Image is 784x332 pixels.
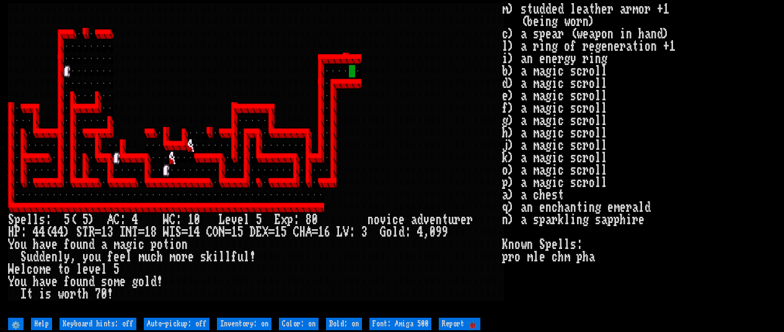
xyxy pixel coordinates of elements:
[237,226,244,238] div: 5
[281,214,287,226] div: x
[27,263,33,276] div: c
[39,226,45,238] div: 4
[163,238,169,251] div: t
[64,238,70,251] div: f
[113,251,120,263] div: e
[231,251,237,263] div: f
[8,318,24,330] input: ⚙️
[151,226,157,238] div: 8
[14,276,20,288] div: o
[39,276,45,288] div: a
[169,251,175,263] div: m
[244,251,250,263] div: l
[89,263,95,276] div: v
[89,214,95,226] div: )
[39,263,45,276] div: m
[175,226,182,238] div: S
[262,226,268,238] div: X
[231,214,237,226] div: v
[107,251,113,263] div: f
[460,214,467,226] div: e
[51,276,58,288] div: e
[182,251,188,263] div: r
[120,276,126,288] div: e
[436,214,442,226] div: n
[8,276,14,288] div: Y
[132,226,138,238] div: T
[144,251,151,263] div: u
[27,251,33,263] div: u
[169,226,175,238] div: I
[467,214,473,226] div: r
[51,238,58,251] div: e
[20,288,27,300] div: I
[33,214,39,226] div: l
[126,238,132,251] div: g
[31,318,52,330] input: Help
[132,276,138,288] div: g
[64,276,70,288] div: f
[58,226,64,238] div: 4
[169,214,175,226] div: C
[76,238,82,251] div: u
[312,214,318,226] div: 0
[306,214,312,226] div: 8
[20,238,27,251] div: u
[326,318,362,330] input: Bold: on
[20,214,27,226] div: e
[101,226,107,238] div: 1
[14,238,20,251] div: o
[89,251,95,263] div: o
[70,214,76,226] div: (
[244,214,250,226] div: l
[417,214,423,226] div: d
[392,226,399,238] div: l
[151,238,157,251] div: p
[279,318,319,330] input: Color: on
[33,226,39,238] div: 4
[89,226,95,238] div: R
[27,288,33,300] div: t
[33,276,39,288] div: h
[369,318,431,330] input: Font: Amiga 500
[107,276,113,288] div: o
[51,226,58,238] div: 4
[39,214,45,226] div: s
[250,226,256,238] div: D
[64,251,70,263] div: y
[219,226,225,238] div: N
[138,226,144,238] div: =
[132,238,138,251] div: i
[45,214,51,226] div: :
[95,263,101,276] div: e
[318,226,324,238] div: 1
[45,276,51,288] div: v
[132,214,138,226] div: 4
[423,214,429,226] div: v
[188,226,194,238] div: 1
[188,214,194,226] div: 1
[126,226,132,238] div: N
[194,226,200,238] div: 4
[380,214,386,226] div: v
[95,251,101,263] div: u
[439,318,480,330] input: Report 🐞
[45,263,51,276] div: e
[157,238,163,251] div: o
[95,288,101,300] div: 7
[89,238,95,251] div: d
[82,226,89,238] div: T
[213,226,219,238] div: O
[448,214,454,226] div: u
[82,238,89,251] div: n
[14,214,20,226] div: p
[120,238,126,251] div: a
[454,214,460,226] div: r
[312,226,318,238] div: =
[89,276,95,288] div: d
[82,214,89,226] div: 5
[70,251,76,263] div: ,
[256,226,262,238] div: E
[361,226,368,238] div: 3
[120,226,126,238] div: I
